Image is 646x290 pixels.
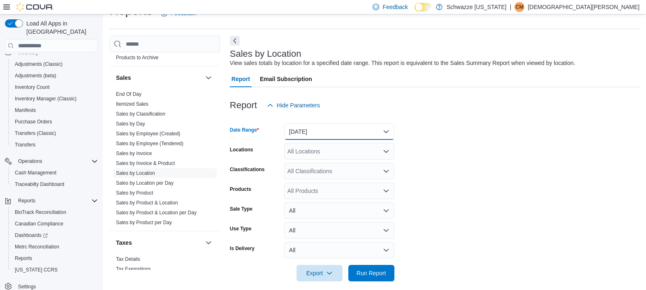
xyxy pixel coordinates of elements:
[15,95,76,102] span: Inventory Manager (Classic)
[12,128,59,138] a: Transfers (Classic)
[12,230,51,240] a: Dashboards
[232,71,250,87] span: Report
[230,186,251,193] label: Products
[116,170,155,176] a: Sales by Location
[8,139,101,151] button: Transfers
[12,207,98,217] span: BioTrack Reconciliation
[8,58,101,70] button: Adjustments (Classic)
[116,266,151,272] span: Tax Exemptions
[284,123,394,140] button: [DATE]
[383,168,389,174] button: Open list of options
[15,142,35,148] span: Transfers
[284,222,394,239] button: All
[116,140,183,147] span: Sales by Employee (Tendered)
[8,218,101,230] button: Canadian Compliance
[116,209,197,216] span: Sales by Product & Location per Day
[383,188,389,194] button: Open list of options
[116,160,175,166] a: Sales by Invoice & Product
[116,210,197,216] a: Sales by Product & Location per Day
[230,166,265,173] label: Classifications
[230,206,252,212] label: Sale Type
[12,242,63,252] a: Metrc Reconciliation
[514,2,524,12] div: Christian Mueller
[12,219,67,229] a: Canadian Compliance
[8,93,101,104] button: Inventory Manager (Classic)
[12,82,53,92] a: Inventory Count
[12,105,39,115] a: Manifests
[204,238,213,248] button: Taxes
[284,242,394,258] button: All
[348,265,394,281] button: Run Report
[116,200,178,206] span: Sales by Product & Location
[516,2,523,12] span: CM
[116,220,172,225] a: Sales by Product per Day
[15,196,98,206] span: Reports
[116,91,141,97] a: End Of Day
[116,101,148,107] a: Itemized Sales
[12,230,98,240] span: Dashboards
[18,283,36,290] span: Settings
[8,241,101,253] button: Metrc Reconciliation
[116,131,181,137] a: Sales by Employee (Created)
[12,219,98,229] span: Canadian Compliance
[12,168,60,178] a: Cash Management
[116,121,145,127] a: Sales by Day
[116,54,158,61] span: Products to Archive
[260,71,312,87] span: Email Subscription
[12,94,98,104] span: Inventory Manager (Classic)
[18,197,35,204] span: Reports
[12,207,69,217] a: BioTrack Reconciliation
[230,36,240,46] button: Next
[116,74,202,82] button: Sales
[382,3,408,11] span: Feedback
[8,167,101,179] button: Cash Management
[12,59,66,69] a: Adjustments (Classic)
[15,72,56,79] span: Adjustments (beta)
[15,209,66,216] span: BioTrack Reconciliation
[230,146,253,153] label: Locations
[116,141,183,146] a: Sales by Employee (Tendered)
[230,245,255,252] label: Is Delivery
[116,239,202,247] button: Taxes
[8,206,101,218] button: BioTrack Reconciliation
[230,49,301,59] h3: Sales by Location
[528,2,639,12] p: [DEMOGRAPHIC_DATA][PERSON_NAME]
[12,168,98,178] span: Cash Management
[414,3,432,12] input: Dark Mode
[15,107,36,114] span: Manifests
[12,59,98,69] span: Adjustments (Classic)
[116,256,140,262] span: Tax Details
[116,190,153,196] span: Sales by Product
[230,225,251,232] label: Use Type
[12,140,39,150] a: Transfers
[15,255,32,262] span: Reports
[301,265,338,281] span: Export
[15,196,39,206] button: Reports
[8,128,101,139] button: Transfers (Classic)
[116,180,174,186] a: Sales by Location per Day
[230,127,259,133] label: Date Range
[15,267,58,273] span: [US_STATE] CCRS
[8,253,101,264] button: Reports
[383,148,389,155] button: Open list of options
[12,117,56,127] a: Purchase Orders
[15,232,48,239] span: Dashboards
[116,130,181,137] span: Sales by Employee (Created)
[447,2,507,12] p: Schwazze [US_STATE]
[12,242,98,252] span: Metrc Reconciliation
[116,111,165,117] span: Sales by Classification
[12,71,98,81] span: Adjustments (beta)
[2,195,101,206] button: Reports
[230,59,575,67] div: View sales totals by location for a specified date range. This report is equivalent to the Sales ...
[12,179,98,189] span: Traceabilty Dashboard
[2,155,101,167] button: Operations
[15,61,63,67] span: Adjustments (Classic)
[15,156,46,166] button: Operations
[8,81,101,93] button: Inventory Count
[116,219,172,226] span: Sales by Product per Day
[15,169,56,176] span: Cash Management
